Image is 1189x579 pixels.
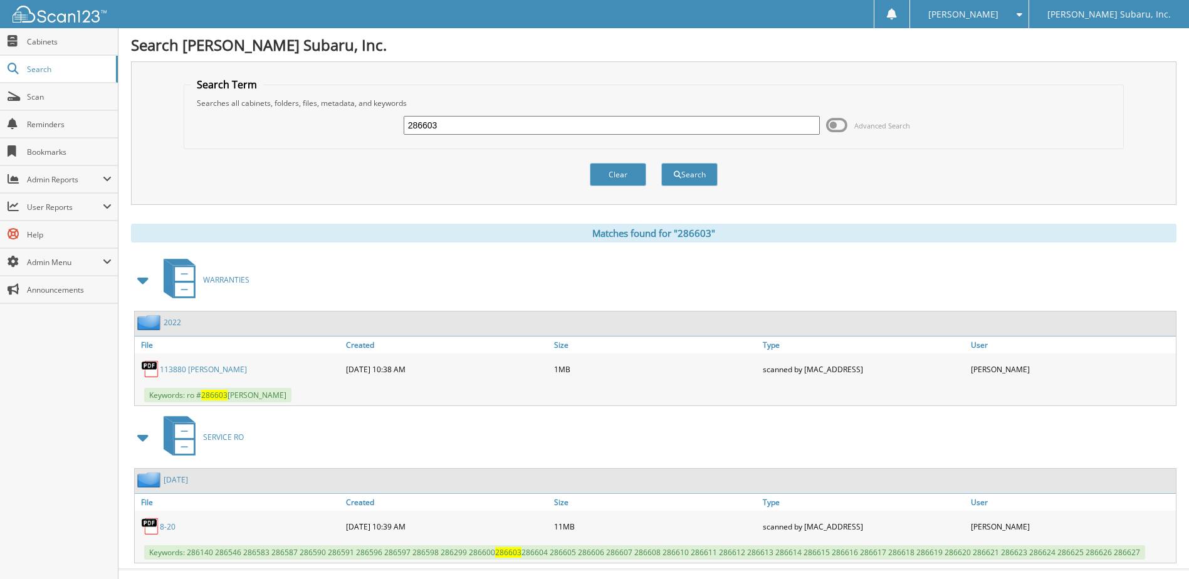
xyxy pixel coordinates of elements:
span: Keywords: ro # [PERSON_NAME] [144,388,291,402]
div: [PERSON_NAME] [968,514,1176,539]
div: [DATE] 10:38 AM [343,357,551,382]
img: PDF.png [141,360,160,378]
button: Clear [590,163,646,186]
a: 2022 [164,317,181,328]
span: User Reports [27,202,103,212]
div: [PERSON_NAME] [968,357,1176,382]
a: WARRANTIES [156,255,249,305]
span: SERVICE RO [203,432,244,442]
span: Scan [27,91,112,102]
a: Size [551,494,759,511]
button: Search [661,163,718,186]
span: [PERSON_NAME] [928,11,998,18]
a: Type [760,494,968,511]
span: Admin Reports [27,174,103,185]
a: User [968,494,1176,511]
iframe: Chat Widget [1126,519,1189,579]
a: File [135,336,343,353]
span: [PERSON_NAME] Subaru, Inc. [1047,11,1171,18]
img: PDF.png [141,517,160,536]
div: Searches all cabinets, folders, files, metadata, and keywords [191,98,1116,108]
div: 1MB [551,357,759,382]
span: Search [27,64,110,75]
a: File [135,494,343,511]
span: Help [27,229,112,240]
h1: Search [PERSON_NAME] Subaru, Inc. [131,34,1176,55]
span: Admin Menu [27,257,103,268]
a: Created [343,494,551,511]
img: scan123-logo-white.svg [13,6,107,23]
span: Reminders [27,119,112,130]
span: Bookmarks [27,147,112,157]
div: scanned by [MAC_ADDRESS] [760,357,968,382]
legend: Search Term [191,78,263,91]
img: folder2.png [137,472,164,488]
span: WARRANTIES [203,274,249,285]
div: scanned by [MAC_ADDRESS] [760,514,968,539]
img: folder2.png [137,315,164,330]
a: Type [760,336,968,353]
a: SERVICE RO [156,412,244,462]
a: Size [551,336,759,353]
span: Cabinets [27,36,112,47]
span: Advanced Search [854,121,910,130]
div: Matches found for "286603" [131,224,1176,243]
div: [DATE] 10:39 AM [343,514,551,539]
a: 8-20 [160,521,175,532]
a: Created [343,336,551,353]
span: 286603 [201,390,228,400]
a: User [968,336,1176,353]
span: Keywords: 286140 286546 286583 286587 286590 286591 286596 286597 286598 286299 286600 286604 286... [144,545,1145,560]
a: 113880 [PERSON_NAME] [160,364,247,375]
div: 11MB [551,514,759,539]
a: [DATE] [164,474,188,485]
span: Announcements [27,284,112,295]
span: 286603 [495,547,521,558]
